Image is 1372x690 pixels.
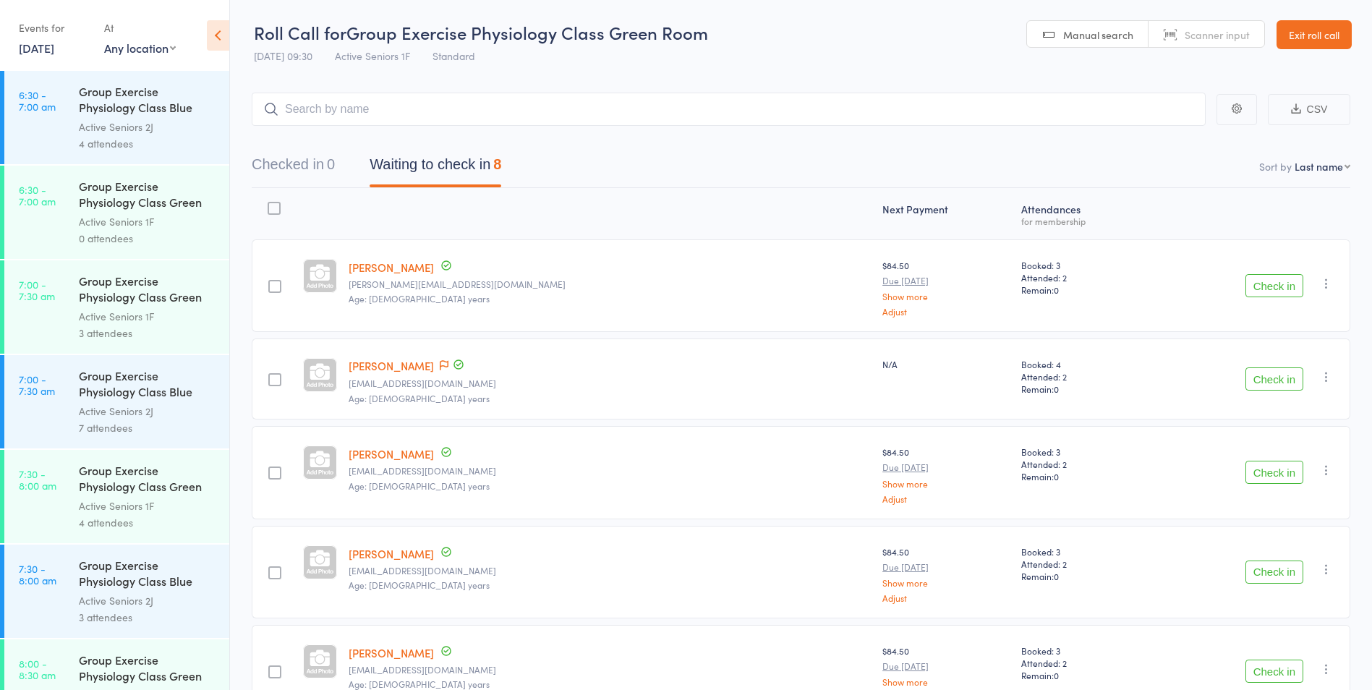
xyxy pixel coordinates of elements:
[1245,561,1303,584] button: Check in
[1021,383,1146,395] span: Remain:
[1054,470,1059,482] span: 0
[349,645,434,660] a: [PERSON_NAME]
[493,156,501,172] div: 8
[882,462,1010,472] small: Due [DATE]
[349,279,871,289] small: david.barling70@hotmail.com
[349,566,871,576] small: jhepburn@bigpond.net.au
[1185,27,1250,42] span: Scanner input
[882,593,1010,602] a: Adjust
[1021,558,1146,570] span: Attended: 2
[19,184,56,207] time: 6:30 - 7:00 am
[349,665,871,675] small: dkhanna@optusnet.com.au
[1021,669,1146,681] span: Remain:
[882,358,1010,370] div: N/A
[1021,259,1146,271] span: Booked: 3
[1021,657,1146,669] span: Attended: 2
[4,166,229,259] a: 6:30 -7:00 amGroup Exercise Physiology Class Green RoomActive Seniors 1F0 attendees
[1021,545,1146,558] span: Booked: 3
[19,563,56,586] time: 7:30 - 8:00 am
[4,450,229,543] a: 7:30 -8:00 amGroup Exercise Physiology Class Green RoomActive Seniors 1F4 attendees
[335,48,410,63] span: Active Seniors 1F
[254,48,312,63] span: [DATE] 09:30
[79,325,217,341] div: 3 attendees
[79,498,217,514] div: Active Seniors 1F
[104,16,176,40] div: At
[19,16,90,40] div: Events for
[882,291,1010,301] a: Show more
[1259,159,1292,174] label: Sort by
[4,260,229,354] a: 7:00 -7:30 amGroup Exercise Physiology Class Green RoomActive Seniors 1F3 attendees
[349,292,490,304] span: Age: [DEMOGRAPHIC_DATA] years
[1021,470,1146,482] span: Remain:
[1021,370,1146,383] span: Attended: 2
[349,358,434,373] a: [PERSON_NAME]
[79,83,217,119] div: Group Exercise Physiology Class Blue Room
[882,259,1010,316] div: $84.50
[1021,358,1146,370] span: Booked: 4
[79,514,217,531] div: 4 attendees
[1021,271,1146,284] span: Attended: 2
[327,156,335,172] div: 0
[79,178,217,213] div: Group Exercise Physiology Class Green Room
[252,149,335,187] button: Checked in0
[79,213,217,230] div: Active Seniors 1F
[882,677,1010,686] a: Show more
[79,592,217,609] div: Active Seniors 2J
[882,562,1010,572] small: Due [DATE]
[79,462,217,498] div: Group Exercise Physiology Class Green Room
[1054,570,1059,582] span: 0
[1245,660,1303,683] button: Check in
[79,403,217,419] div: Active Seniors 2J
[79,273,217,308] div: Group Exercise Physiology Class Green Room
[19,468,56,491] time: 7:30 - 8:00 am
[346,20,708,44] span: Group Exercise Physiology Class Green Room
[349,579,490,591] span: Age: [DEMOGRAPHIC_DATA] years
[19,278,55,302] time: 7:00 - 7:30 am
[1021,216,1146,226] div: for membership
[104,40,176,56] div: Any location
[79,119,217,135] div: Active Seniors 2J
[1021,284,1146,296] span: Remain:
[349,480,490,492] span: Age: [DEMOGRAPHIC_DATA] years
[79,230,217,247] div: 0 attendees
[882,276,1010,286] small: Due [DATE]
[79,308,217,325] div: Active Seniors 1F
[1277,20,1352,49] a: Exit roll call
[79,609,217,626] div: 3 attendees
[882,479,1010,488] a: Show more
[19,373,55,396] time: 7:00 - 7:30 am
[1054,383,1059,395] span: 0
[79,367,217,403] div: Group Exercise Physiology Class Blue Room
[349,546,434,561] a: [PERSON_NAME]
[1054,284,1059,296] span: 0
[349,392,490,404] span: Age: [DEMOGRAPHIC_DATA] years
[1015,195,1151,233] div: Atten­dances
[877,195,1015,233] div: Next Payment
[349,466,871,476] small: stig@interock.net
[4,355,229,448] a: 7:00 -7:30 amGroup Exercise Physiology Class Blue RoomActive Seniors 2J7 attendees
[882,307,1010,316] a: Adjust
[370,149,501,187] button: Waiting to check in8
[1054,669,1059,681] span: 0
[4,71,229,164] a: 6:30 -7:00 amGroup Exercise Physiology Class Blue RoomActive Seniors 2J4 attendees
[79,419,217,436] div: 7 attendees
[882,494,1010,503] a: Adjust
[1021,458,1146,470] span: Attended: 2
[882,446,1010,503] div: $84.50
[1021,570,1146,582] span: Remain:
[349,446,434,461] a: [PERSON_NAME]
[349,260,434,275] a: [PERSON_NAME]
[433,48,475,63] span: Standard
[1268,94,1350,125] button: CSV
[1063,27,1133,42] span: Manual search
[79,652,217,687] div: Group Exercise Physiology Class Green Room
[19,657,56,681] time: 8:00 - 8:30 am
[349,678,490,690] span: Age: [DEMOGRAPHIC_DATA] years
[19,89,56,112] time: 6:30 - 7:00 am
[882,578,1010,587] a: Show more
[79,135,217,152] div: 4 attendees
[882,545,1010,602] div: $84.50
[349,378,871,388] small: rbarry@uow.edu.au
[1295,159,1343,174] div: Last name
[1245,367,1303,391] button: Check in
